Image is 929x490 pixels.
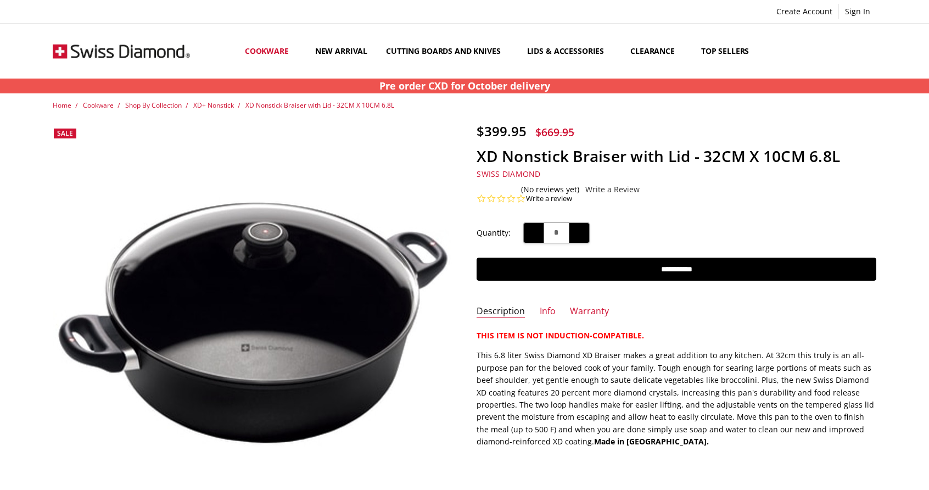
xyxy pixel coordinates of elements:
[477,227,511,239] label: Quantity:
[594,436,709,447] strong: Made in [GEOGRAPHIC_DATA].
[518,26,621,75] a: Lids & Accessories
[125,101,182,110] a: Shop By Collection
[193,101,234,110] a: XD+ Nonstick
[839,4,876,19] a: Sign In
[53,101,71,110] a: Home
[526,194,572,204] a: Write a review
[245,101,394,110] a: XD Nonstick Braiser with Lid - 32CM X 10CM 6.8L
[377,26,518,75] a: Cutting boards and knives
[379,79,550,92] strong: Pre order CXD for October delivery
[477,122,527,140] span: $399.95
[585,185,640,194] a: Write a Review
[692,26,758,75] a: Top Sellers
[477,349,876,448] p: This 6.8 liter Swiss Diamond XD Braiser makes a great addition to any kitchen. At 32cm this truly...
[540,305,556,318] a: Info
[621,26,692,75] a: Clearance
[477,147,876,166] h1: XD Nonstick Braiser with Lid - 32CM X 10CM 6.8L
[477,330,644,341] strong: THIS ITEM IS NOT INDUCTION-COMPATIBLE.
[477,305,525,318] a: Description
[83,101,114,110] a: Cookware
[535,125,574,140] span: $669.95
[770,4,838,19] a: Create Account
[477,169,540,179] a: Swiss Diamond
[57,129,73,138] span: Sale
[521,185,579,194] span: (No reviews yet)
[570,305,609,318] a: Warranty
[53,197,452,449] img: XD Nonstick Braiser with Lid - 32CM X 10CM 6.8L
[306,26,377,75] a: New arrival
[236,26,306,75] a: Cookware
[53,24,190,79] img: Free Shipping On Every Order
